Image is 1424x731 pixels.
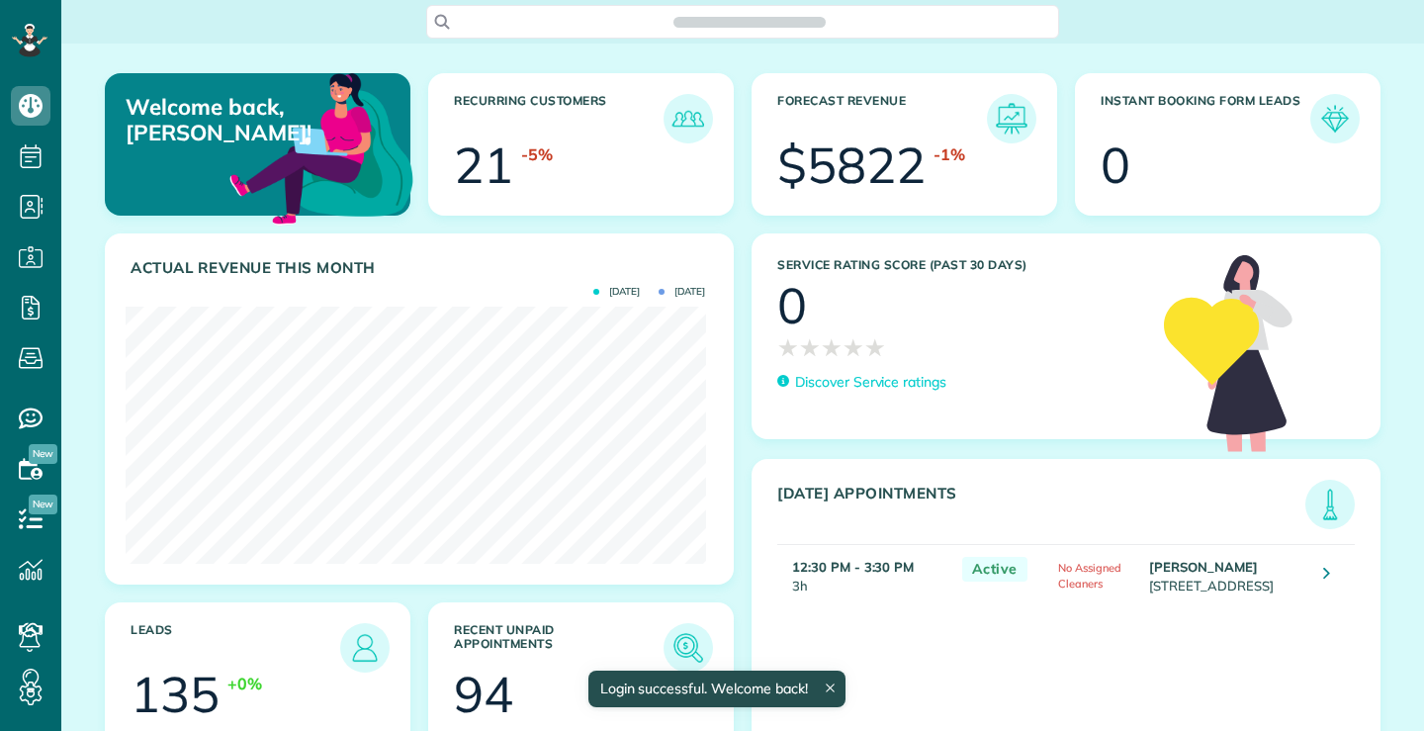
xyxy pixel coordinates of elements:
[792,559,914,575] strong: 12:30 PM - 3:30 PM
[864,330,886,365] span: ★
[29,444,57,464] span: New
[777,281,807,330] div: 0
[843,330,864,365] span: ★
[777,330,799,365] span: ★
[777,372,946,393] a: Discover Service ratings
[587,671,845,707] div: Login successful. Welcome back!
[659,287,705,297] span: [DATE]
[1315,99,1355,138] img: icon_form_leads-04211a6a04a5b2264e4ee56bc0799ec3eb69b7e499cbb523a139df1d13a81ae0.png
[992,99,1031,138] img: icon_forecast_revenue-8c13a41c7ed35a8dcfafea3cbb826a0462acb37728057bba2d056411b612bbbe.png
[777,485,1305,529] h3: [DATE] Appointments
[131,670,220,719] div: 135
[227,673,262,695] div: +0%
[521,143,553,166] div: -5%
[668,628,708,668] img: icon_unpaid_appointments-47b8ce3997adf2238b356f14209ab4cced10bd1f174958f3ca8f1d0dd7fffeee.png
[1310,485,1350,524] img: icon_todays_appointments-901f7ab196bb0bea1936b74009e4eb5ffbc2d2711fa7634e0d609ed5ef32b18b.png
[934,143,965,166] div: -1%
[1101,94,1310,143] h3: Instant Booking Form Leads
[1101,140,1130,190] div: 0
[593,287,640,297] span: [DATE]
[1144,545,1309,606] td: [STREET_ADDRESS]
[131,259,713,277] h3: Actual Revenue this month
[454,623,664,673] h3: Recent unpaid appointments
[799,330,821,365] span: ★
[1058,561,1121,591] span: No Assigned Cleaners
[454,670,513,719] div: 94
[693,12,805,32] span: Search ZenMaid…
[454,94,664,143] h3: Recurring Customers
[131,623,340,673] h3: Leads
[821,330,843,365] span: ★
[668,99,708,138] img: icon_recurring_customers-cf858462ba22bcd05b5a5880d41d6543d210077de5bb9ebc9590e49fd87d84ed.png
[454,140,513,190] div: 21
[777,94,987,143] h3: Forecast Revenue
[777,140,926,190] div: $5822
[795,372,946,393] p: Discover Service ratings
[29,495,57,514] span: New
[126,94,311,146] p: Welcome back, [PERSON_NAME]!
[1149,559,1258,575] strong: [PERSON_NAME]
[345,628,385,668] img: icon_leads-1bed01f49abd5b7fead27621c3d59655bb73ed531f8eeb49469d10e621d6b896.png
[962,557,1027,582] span: Active
[777,545,952,606] td: 3h
[225,50,417,242] img: dashboard_welcome-42a62b7d889689a78055ac9021e634bf52bae3f8056760290aed330b23ab8690.png
[777,258,1144,272] h3: Service Rating score (past 30 days)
